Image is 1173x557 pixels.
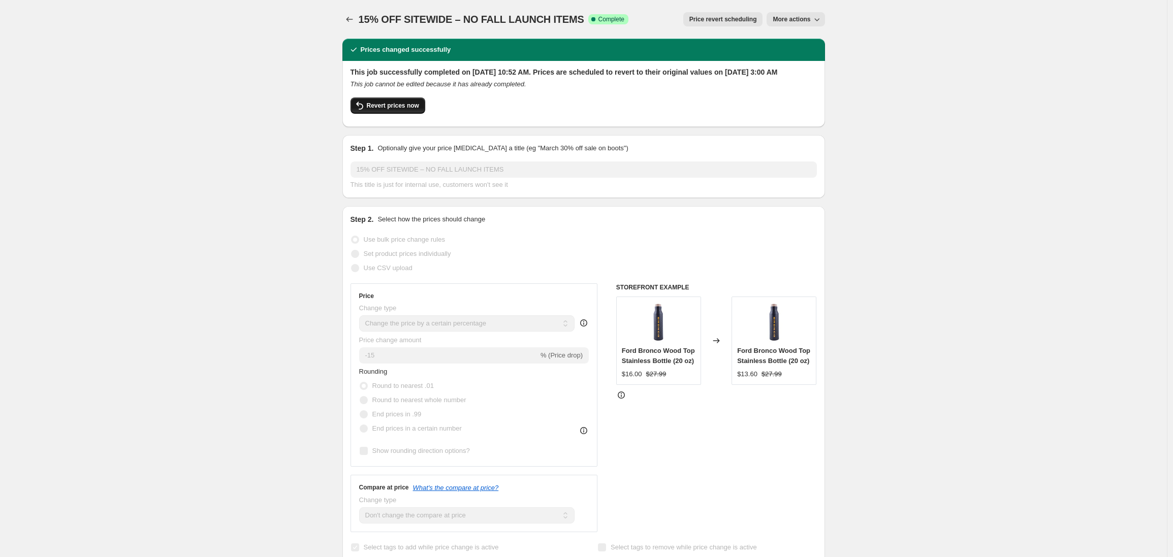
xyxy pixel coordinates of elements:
input: 30% off holiday sale [351,161,817,178]
span: End prices in a certain number [372,424,462,432]
i: This job cannot be edited because it has already completed. [351,80,526,88]
div: $16.00 [622,369,642,379]
button: Price change jobs [342,12,357,26]
h2: Step 2. [351,214,374,224]
span: Revert prices now [367,102,419,110]
span: Round to nearest whole number [372,396,466,404]
h6: STOREFRONT EXAMPLE [616,283,817,291]
strike: $27.99 [646,369,667,379]
button: Revert prices now [351,97,425,114]
span: Select tags to add while price change is active [364,543,499,551]
span: % (Price drop) [541,351,583,359]
span: Price revert scheduling [689,15,757,23]
h2: Step 1. [351,143,374,153]
h3: Compare at price [359,483,409,492]
img: FD200879-2_7de8fdd8-883b-4d21-baae-c7fb9c9ea2e7_80x.jpg [638,302,679,343]
span: Complete [598,15,624,23]
span: Use bulk price change rules [364,236,445,243]
span: Use CSV upload [364,264,413,272]
span: Change type [359,304,397,312]
span: Select tags to remove while price change is active [611,543,757,551]
span: End prices in .99 [372,410,422,418]
strike: $27.99 [762,369,782,379]
h3: Price [359,292,374,300]
button: More actions [767,12,825,26]
div: $13.60 [737,369,757,379]
input: -15 [359,347,538,364]
span: Price change amount [359,336,422,344]
span: 15% OFF SITEWIDE – NO FALL LAUNCH ITEMS [359,14,584,25]
h2: This job successfully completed on [DATE] 10:52 AM. Prices are scheduled to revert to their origi... [351,67,817,77]
button: What's the compare at price? [413,484,499,492]
span: Rounding [359,368,388,375]
span: Change type [359,496,397,504]
button: Price revert scheduling [683,12,763,26]
p: Optionally give your price [MEDICAL_DATA] a title (eg "March 30% off sale on boots") [377,143,628,153]
span: Ford Bronco Wood Top Stainless Bottle (20 oz) [737,347,810,365]
span: Round to nearest .01 [372,382,434,389]
span: Ford Bronco Wood Top Stainless Bottle (20 oz) [622,347,695,365]
div: help [579,318,589,328]
span: This title is just for internal use, customers won't see it [351,181,508,188]
p: Select how the prices should change [377,214,485,224]
img: FD200879-2_7de8fdd8-883b-4d21-baae-c7fb9c9ea2e7_80x.jpg [754,302,795,343]
span: More actions [773,15,810,23]
span: Set product prices individually [364,250,451,257]
h2: Prices changed successfully [361,45,451,55]
span: Show rounding direction options? [372,447,470,454]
